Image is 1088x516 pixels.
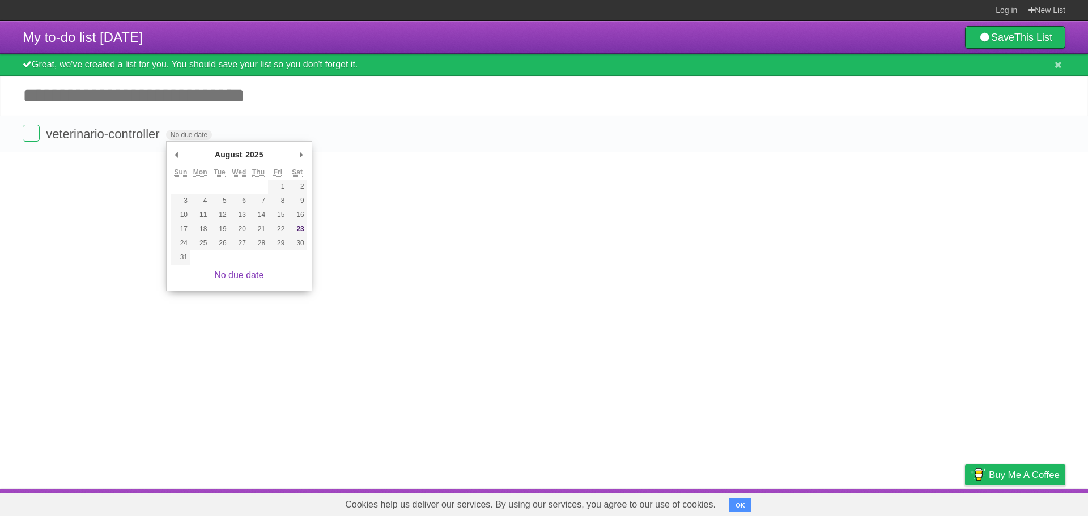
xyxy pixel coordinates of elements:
button: 21 [249,222,268,236]
abbr: Thursday [252,168,265,177]
a: About [814,492,838,513]
button: 19 [210,222,229,236]
a: Developers [852,492,898,513]
button: OK [729,498,751,512]
button: 15 [268,208,287,222]
button: Next Month [296,146,307,163]
button: 10 [171,208,190,222]
button: 2 [287,180,307,194]
button: 1 [268,180,287,194]
abbr: Saturday [292,168,303,177]
span: No due date [166,130,212,140]
button: 31 [171,250,190,265]
button: 30 [287,236,307,250]
button: 18 [190,222,210,236]
button: 14 [249,208,268,222]
button: 26 [210,236,229,250]
button: 28 [249,236,268,250]
button: 13 [229,208,249,222]
button: 24 [171,236,190,250]
a: Privacy [950,492,980,513]
button: 8 [268,194,287,208]
button: 7 [249,194,268,208]
button: 22 [268,222,287,236]
abbr: Friday [274,168,282,177]
a: Suggest a feature [994,492,1065,513]
button: 12 [210,208,229,222]
button: 5 [210,194,229,208]
b: This List [1014,32,1052,43]
a: Buy me a coffee [965,464,1065,485]
abbr: Sunday [175,168,188,177]
button: 11 [190,208,210,222]
a: SaveThis List [965,26,1065,49]
span: veterinario-controller [46,127,163,141]
button: Previous Month [171,146,182,163]
button: 3 [171,194,190,208]
div: 2025 [244,146,265,163]
button: 4 [190,194,210,208]
span: My to-do list [DATE] [23,29,143,45]
label: Done [23,125,40,142]
button: 20 [229,222,249,236]
span: Buy me a coffee [989,465,1060,485]
a: Terms [912,492,937,513]
button: 16 [287,208,307,222]
div: August [213,146,244,163]
button: 25 [190,236,210,250]
abbr: Wednesday [232,168,246,177]
button: 27 [229,236,249,250]
abbr: Tuesday [214,168,225,177]
span: Cookies help us deliver our services. By using our services, you agree to our use of cookies. [334,493,727,516]
button: 6 [229,194,249,208]
img: Buy me a coffee [971,465,986,484]
abbr: Monday [193,168,207,177]
button: 9 [287,194,307,208]
button: 17 [171,222,190,236]
button: 23 [287,222,307,236]
button: 29 [268,236,287,250]
a: No due date [214,270,263,280]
